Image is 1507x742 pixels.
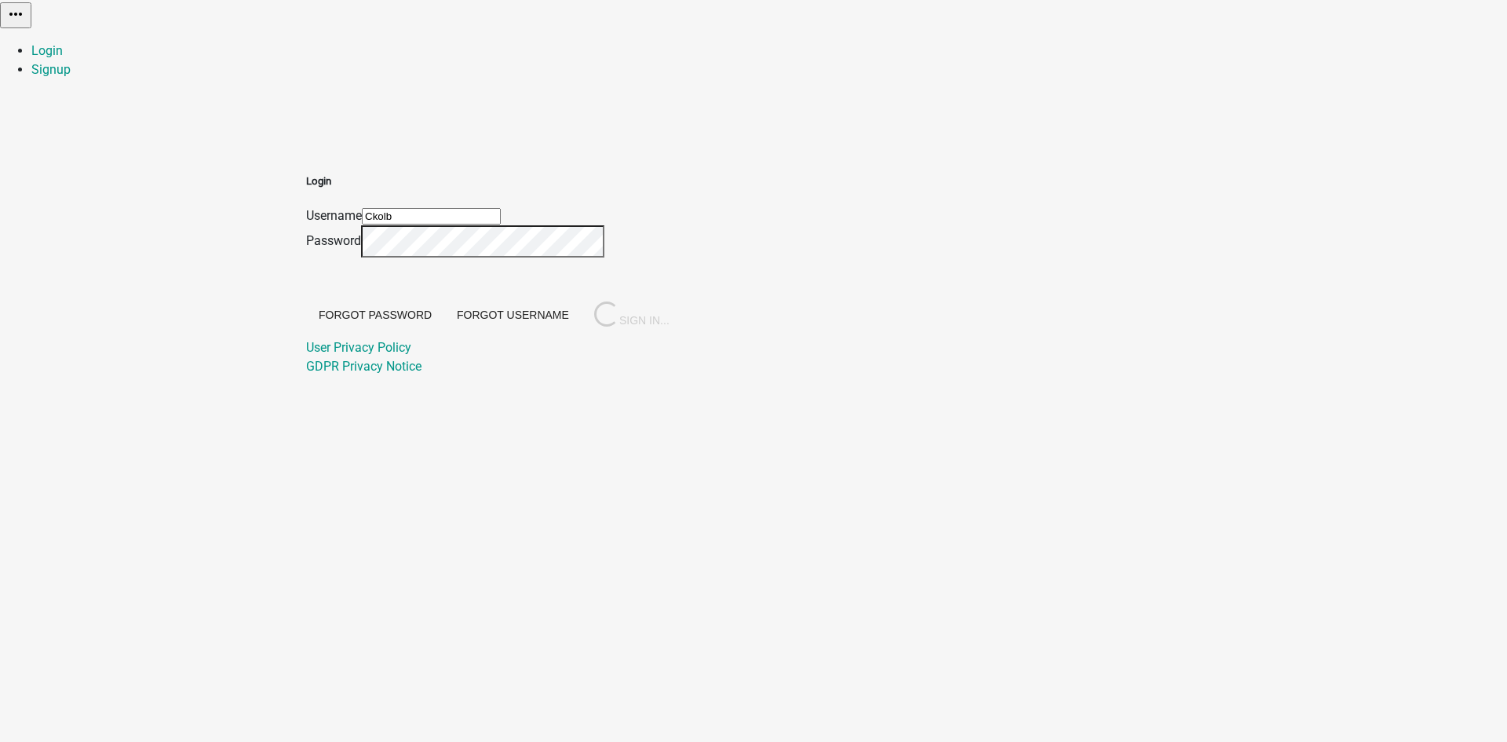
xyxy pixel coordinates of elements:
label: Username [306,208,362,223]
button: Forgot Username [444,301,582,329]
h5: Login [306,174,682,189]
span: SIGN IN... [594,314,670,327]
a: GDPR Privacy Notice [306,359,421,374]
button: Forgot Password [306,301,444,329]
i: more_horiz [6,5,25,24]
button: SIGN IN... [582,295,682,334]
label: Password [306,233,361,248]
a: Signup [31,62,71,77]
a: Login [31,43,63,58]
a: User Privacy Policy [306,340,411,355]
